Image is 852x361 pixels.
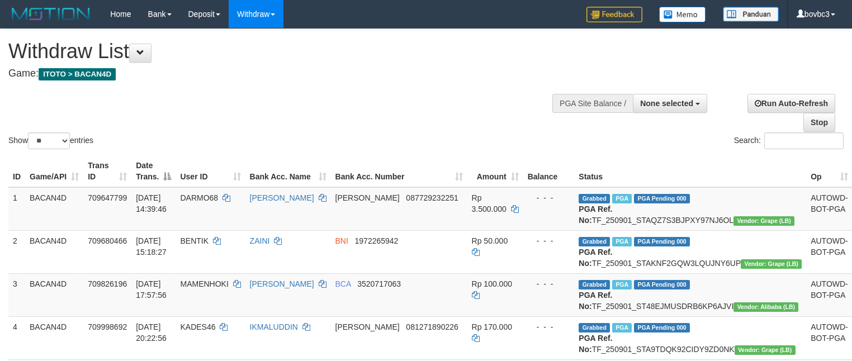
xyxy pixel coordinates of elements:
span: Grabbed [579,323,610,332]
span: [DATE] 15:18:27 [136,236,167,256]
td: TF_250901_STA9TDQK92CIDY9ZD0NK [574,316,806,359]
td: BACAN4D [25,273,83,316]
span: Vendor URL: https://dashboard.q2checkout.com/secure [733,302,798,312]
th: Game/API: activate to sort column ascending [25,155,83,187]
span: [DATE] 20:22:56 [136,322,167,343]
label: Search: [734,132,844,149]
div: - - - [528,321,570,332]
a: [PERSON_NAME] [250,193,314,202]
td: 2 [8,230,25,273]
b: PGA Ref. No: [579,291,612,311]
span: Rp 3.500.000 [472,193,507,213]
span: BNI [335,236,348,245]
td: BACAN4D [25,316,83,359]
td: BACAN4D [25,187,83,231]
span: Marked by bovbc1 [612,323,632,332]
th: Bank Acc. Name: activate to sort column ascending [245,155,331,187]
b: PGA Ref. No: [579,248,612,268]
a: ZAINI [250,236,270,245]
div: - - - [528,192,570,203]
th: Date Trans.: activate to sort column descending [131,155,176,187]
span: DARMO68 [180,193,218,202]
span: PGA Pending [634,194,690,203]
b: PGA Ref. No: [579,205,612,225]
th: Bank Acc. Number: activate to sort column ascending [331,155,467,187]
th: Status [574,155,806,187]
button: None selected [633,94,707,113]
span: Marked by bovbc4 [612,194,632,203]
td: 4 [8,316,25,359]
td: 3 [8,273,25,316]
span: Rp 170.000 [472,322,512,331]
select: Showentries [28,132,70,149]
span: [PERSON_NAME] [335,322,400,331]
span: Grabbed [579,194,610,203]
a: Stop [803,113,835,132]
td: TF_250901_STAKNF2GQW3LQUJNY6UP [574,230,806,273]
td: TF_250901_STAQZ7S3BJPXY97NJ6OL [574,187,806,231]
a: [PERSON_NAME] [250,279,314,288]
div: - - - [528,235,570,246]
span: Copy 087729232251 to clipboard [406,193,458,202]
th: Trans ID: activate to sort column ascending [83,155,131,187]
span: ITOTO > BACAN4D [39,68,116,80]
th: Amount: activate to sort column ascending [467,155,523,187]
h1: Withdraw List [8,40,557,63]
img: Button%20Memo.svg [659,7,706,22]
span: Grabbed [579,237,610,246]
input: Search: [764,132,844,149]
span: Rp 50.000 [472,236,508,245]
img: panduan.png [723,7,779,22]
a: IKMALUDDIN [250,322,298,331]
span: None selected [640,99,693,108]
span: MAMENHOKI [180,279,228,288]
span: Marked by bovbc4 [612,237,632,246]
span: BCA [335,279,351,288]
span: BENTIK [180,236,209,245]
div: - - - [528,278,570,289]
td: 1 [8,187,25,231]
a: Run Auto-Refresh [747,94,835,113]
span: PGA Pending [634,323,690,332]
span: Rp 100.000 [472,279,512,288]
label: Show entries [8,132,93,149]
span: [DATE] 14:39:46 [136,193,167,213]
span: PGA Pending [634,280,690,289]
span: 709680466 [88,236,127,245]
th: User ID: activate to sort column ascending [176,155,245,187]
div: PGA Site Balance / [552,94,633,113]
b: PGA Ref. No: [579,334,612,354]
span: 709647799 [88,193,127,202]
span: Copy 081271890226 to clipboard [406,322,458,331]
td: BACAN4D [25,230,83,273]
span: PGA Pending [634,237,690,246]
span: KADES46 [180,322,215,331]
span: Copy 1972265942 to clipboard [355,236,399,245]
span: Marked by bovbc4 [612,280,632,289]
img: Feedback.jpg [586,7,642,22]
span: Vendor URL: https://dashboard.q2checkout.com/secure [733,216,794,226]
span: Vendor URL: https://dashboard.q2checkout.com/secure [741,259,802,269]
th: ID [8,155,25,187]
span: 709826196 [88,279,127,288]
th: Balance [523,155,575,187]
h4: Game: [8,68,557,79]
span: 709998692 [88,322,127,331]
img: MOTION_logo.png [8,6,93,22]
span: [DATE] 17:57:56 [136,279,167,300]
span: Vendor URL: https://dashboard.q2checkout.com/secure [735,345,796,355]
span: Grabbed [579,280,610,289]
span: Copy 3520717063 to clipboard [357,279,401,288]
td: TF_250901_ST48EJMUSDRB6KP6AJVI [574,273,806,316]
span: [PERSON_NAME] [335,193,400,202]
